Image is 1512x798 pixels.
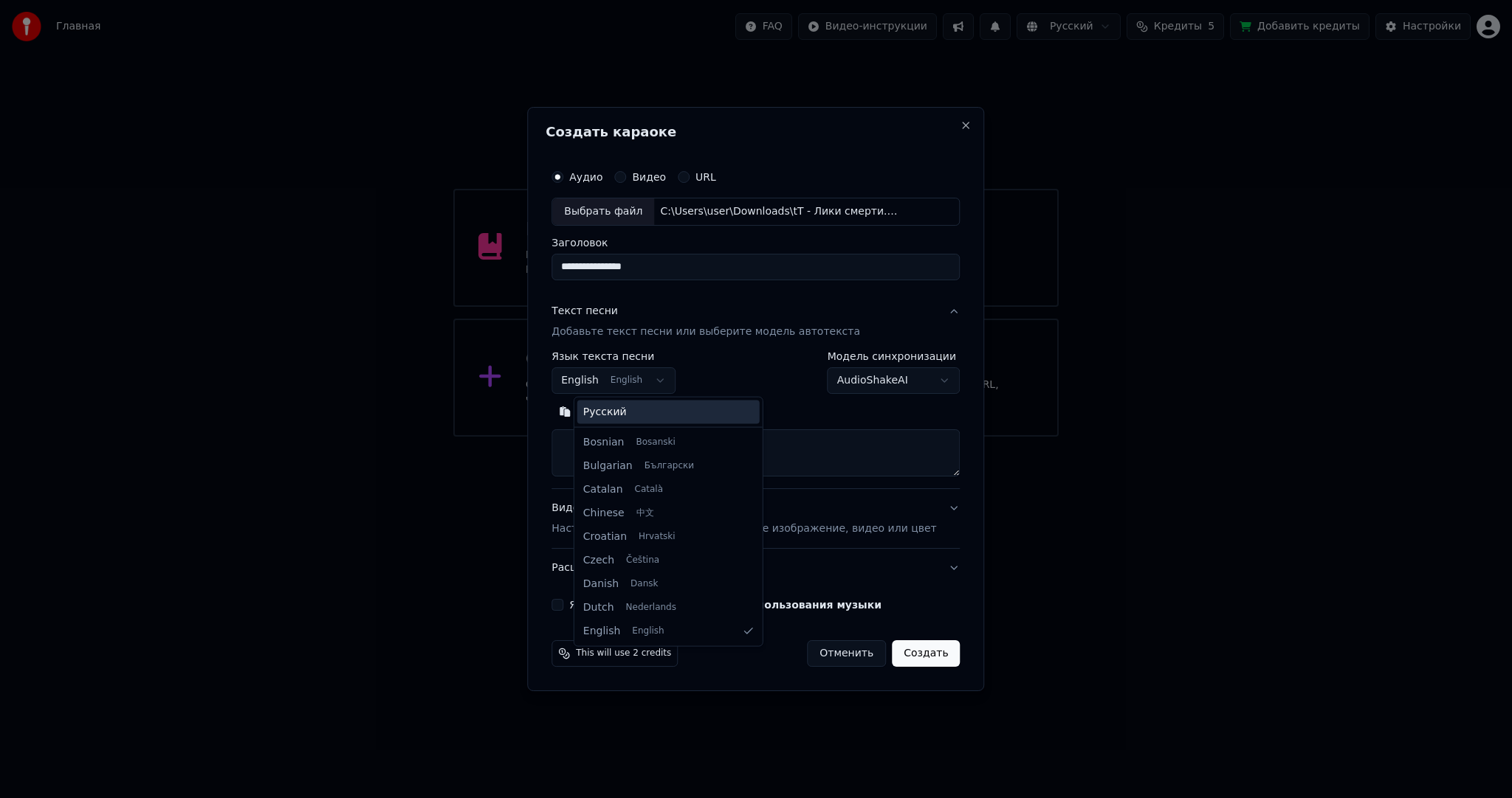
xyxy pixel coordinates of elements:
span: Bosnian [583,435,625,450]
span: Русский [583,405,627,420]
span: 中文 [636,507,654,518]
span: English [632,625,664,636]
span: Catalan [583,482,623,496]
span: Čeština [626,554,659,566]
span: Hrvatski [639,530,676,542]
span: Czech [583,552,614,567]
span: Danish [583,576,619,591]
span: Dansk [630,577,658,589]
span: Croatian [583,529,627,544]
span: Bosanski [636,437,675,448]
span: Bulgarian [583,458,633,473]
span: Chinese [583,505,625,520]
span: English [583,623,621,638]
span: Català [635,483,663,495]
span: Dutch [583,600,614,614]
span: Nederlands [626,601,676,613]
span: Български [645,459,694,471]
